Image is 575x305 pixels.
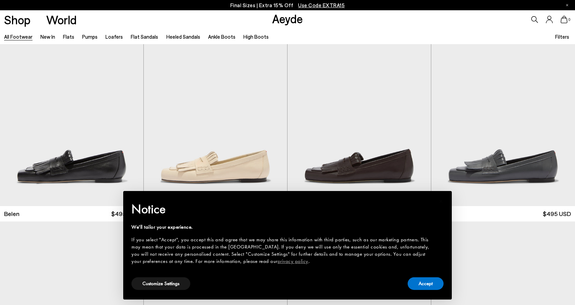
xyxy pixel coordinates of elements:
button: Customize Settings [131,277,190,290]
button: Accept [408,277,444,290]
a: privacy policy [278,258,308,265]
h2: Notice [131,200,433,218]
span: Navigate to /collections/ss25-final-sizes [298,2,345,8]
span: Belen [4,209,20,218]
a: Heeled Sandals [166,34,200,40]
span: Filters [555,34,569,40]
span: $495 USD [543,209,571,218]
img: Belen Tassel Loafers [144,26,287,206]
span: × [439,196,443,206]
a: World [46,14,77,26]
button: Close this notice [433,193,449,209]
a: Shop [4,14,30,26]
div: If you select "Accept", you accept this and agree that we may share this information with third p... [131,236,433,265]
p: Final Sizes | Extra 15% Off [230,1,345,10]
a: All Footwear [4,34,33,40]
a: Pumps [82,34,98,40]
span: 0 [567,18,571,22]
a: 0 [561,16,567,23]
span: $495 USD [111,209,139,218]
img: Belen Tassel Loafers [431,26,575,206]
a: High Boots [243,34,269,40]
a: Flats [63,34,74,40]
a: Loafers [105,34,123,40]
img: Belen Tassel Loafers [287,26,431,206]
a: Aeyde [272,11,303,26]
a: Flat Sandals [131,34,158,40]
a: Ankle Boots [208,34,235,40]
a: Belen $495 USD [431,206,575,221]
div: We'll tailor your experience. [131,224,433,231]
a: New In [40,34,55,40]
